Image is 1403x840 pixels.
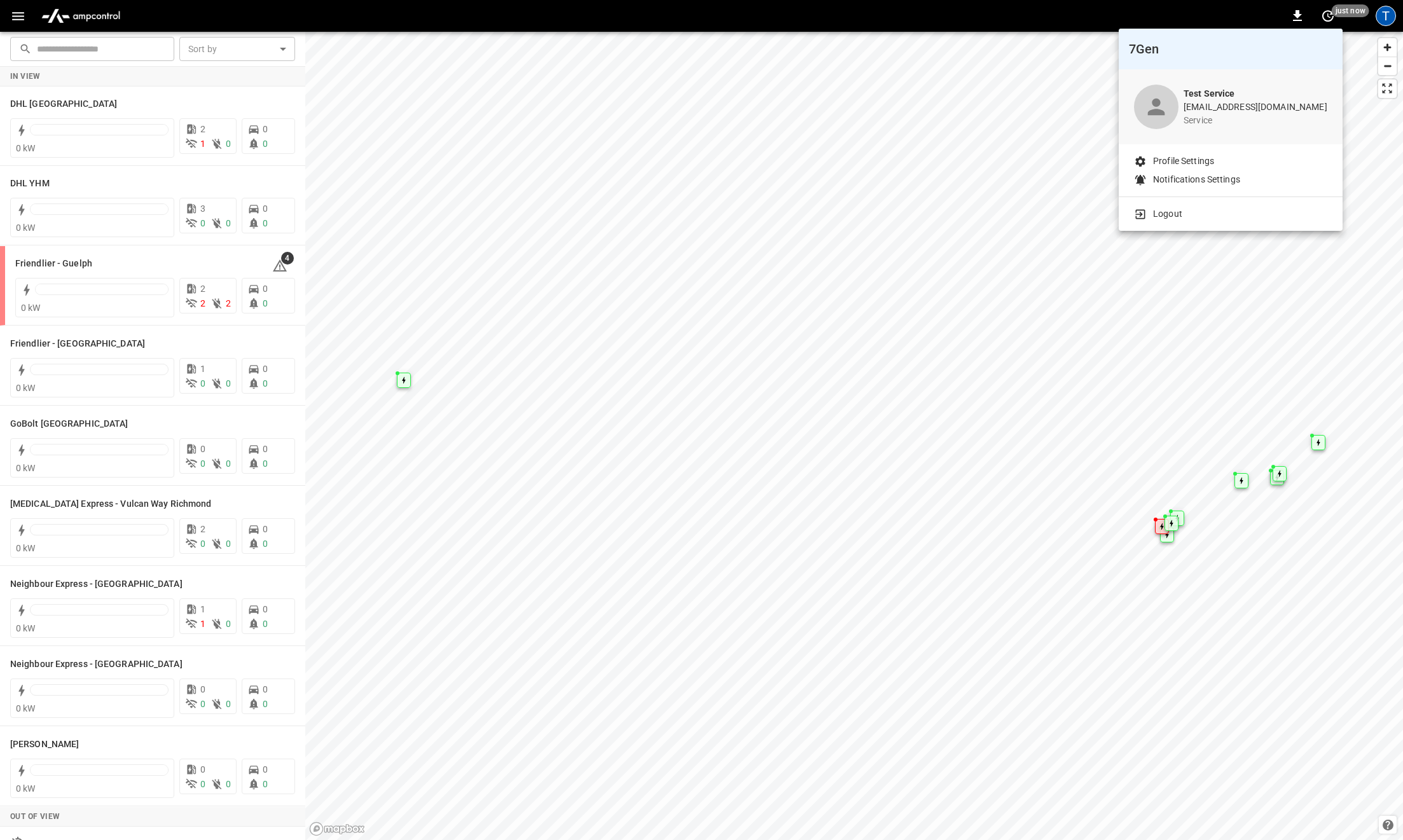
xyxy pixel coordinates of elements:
b: Test Service [1184,88,1235,99]
div: profile-icon [1134,85,1178,129]
p: Logout [1153,207,1182,221]
p: service [1184,114,1327,127]
p: Notifications Settings [1153,173,1240,186]
h6: 7Gen [1129,39,1332,59]
p: [EMAIL_ADDRESS][DOMAIN_NAME] [1184,100,1327,114]
p: Profile Settings [1153,155,1214,168]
